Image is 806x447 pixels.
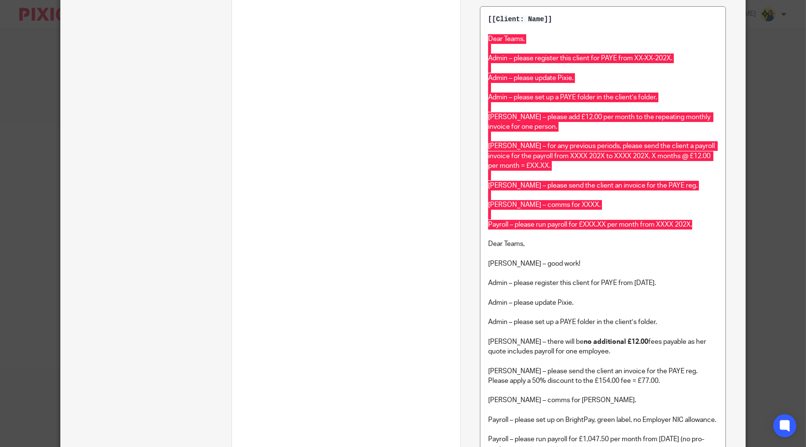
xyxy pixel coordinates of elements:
p: [PERSON_NAME] – comms for [PERSON_NAME]. [488,395,718,405]
p: Admin – please update Pixie. [488,298,718,308]
p: [PERSON_NAME] – there will be fees payable as her quote includes payroll for one employee. [488,337,718,357]
p: Dear Teams, [488,239,718,249]
p: Admin – please update Pixie. [488,73,718,83]
p: [PERSON_NAME] – please send the client an invoice for the PAYE reg. Please apply a 50% discount t... [488,366,718,386]
p: Admin – please set up a PAYE folder in the client’s folder. [488,317,718,327]
p: Payroll – please run payroll for £XXX.XX per month from XXXX 202X. [488,220,718,230]
span: [[Client: Name]] [488,15,552,23]
p: [PERSON_NAME] – please add £12.00 per month to the repeating monthly invoice for one person. [488,112,718,132]
p: Payroll – please set up on BrightPay, green label, no Employer NIC allowance. [488,415,718,425]
strong: no additional £12.00 [584,339,648,345]
p: [PERSON_NAME] – good work! [488,259,718,269]
p: Admin – please register this client for PAYE from [DATE]. [488,278,718,288]
p: Admin – please set up a PAYE folder in the client’s folder. [488,93,718,102]
p: Admin – please register this client for PAYE from XX-XX-202X. [488,54,718,63]
p: [PERSON_NAME] – for any previous periods, please send the client a payroll invoice for the payrol... [488,141,718,171]
p: [PERSON_NAME] – comms for XXXX. [488,200,718,210]
p: Dear Teams, [488,34,718,44]
p: [PERSON_NAME] – please send the client an invoice for the PAYE reg. [488,181,718,190]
